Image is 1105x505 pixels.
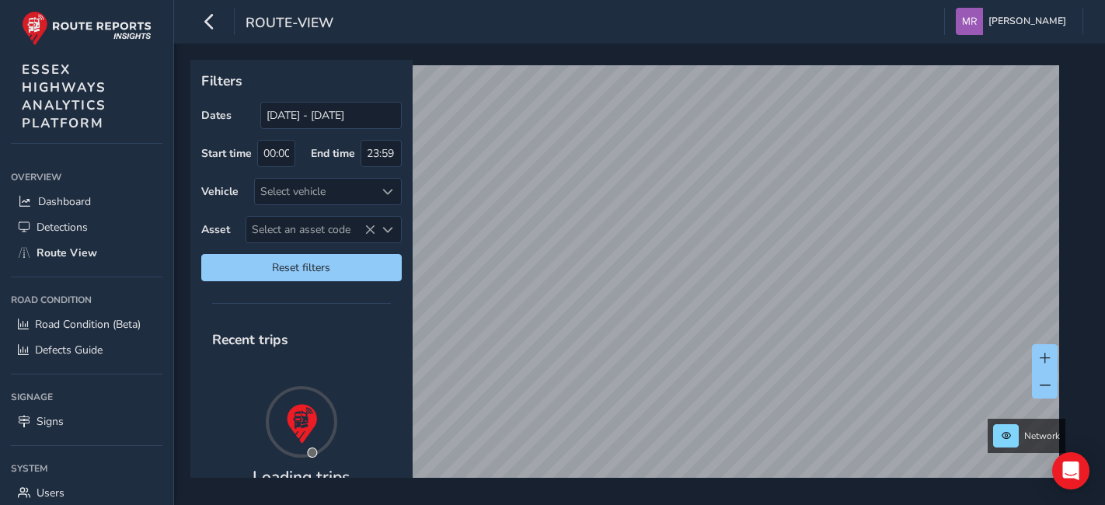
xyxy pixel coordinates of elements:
p: Filters [201,71,402,91]
div: Select an asset code [375,217,401,242]
a: Signs [11,409,162,434]
a: Dashboard [11,189,162,214]
span: Reset filters [213,260,390,275]
img: rr logo [22,11,152,46]
a: Defects Guide [11,337,162,363]
span: Signs [37,414,64,429]
span: Recent trips [201,319,299,360]
button: [PERSON_NAME] [956,8,1072,35]
span: Users [37,486,64,500]
div: Road Condition [11,288,162,312]
div: System [11,457,162,480]
span: Select an asset code [246,217,375,242]
a: Detections [11,214,162,240]
label: Asset [201,222,230,237]
span: Dashboard [38,194,91,209]
label: End time [311,146,355,161]
div: Overview [11,165,162,189]
span: Route View [37,246,97,260]
a: Route View [11,240,162,266]
span: Defects Guide [35,343,103,357]
div: Signage [11,385,162,409]
span: ESSEX HIGHWAYS ANALYTICS PLATFORM [22,61,106,132]
label: Start time [201,146,252,161]
span: Network [1024,430,1060,442]
label: Dates [201,108,232,123]
div: Select vehicle [255,179,375,204]
span: route-view [246,13,333,35]
a: Road Condition (Beta) [11,312,162,337]
span: [PERSON_NAME] [988,8,1066,35]
span: Detections [37,220,88,235]
h4: Loading trips [253,468,350,487]
button: Reset filters [201,254,402,281]
canvas: Map [196,65,1059,496]
label: Vehicle [201,184,239,199]
div: Open Intercom Messenger [1052,452,1089,489]
img: diamond-layout [956,8,983,35]
span: Road Condition (Beta) [35,317,141,332]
